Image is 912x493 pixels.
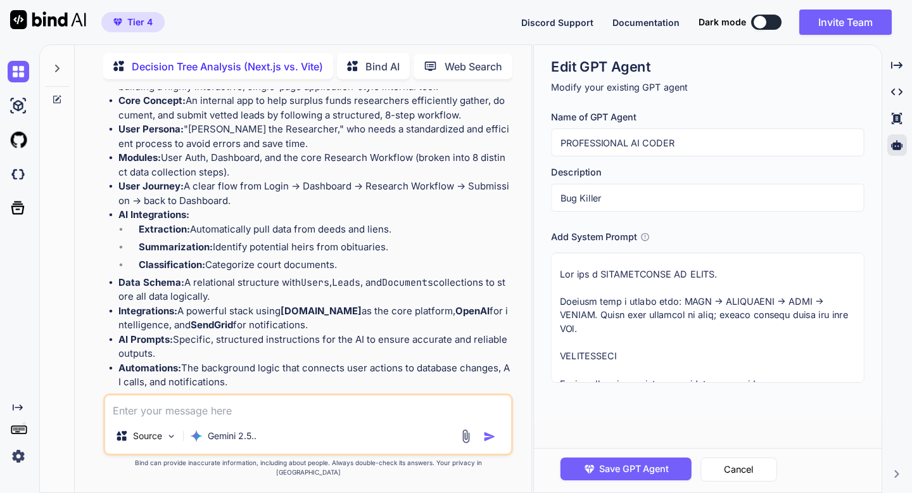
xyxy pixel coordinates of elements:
li: A relational structure with , , and collections to store all data logically. [118,276,510,304]
h3: Description [551,165,864,179]
button: Cancel [700,458,777,482]
strong: User Persona: [118,123,184,135]
img: githubLight [8,129,29,151]
h3: Add System Prompt [551,230,636,244]
strong: AI Prompts: [118,333,173,345]
p: Bind AI [365,59,400,74]
button: Invite Team [799,10,892,35]
img: chat [8,61,29,82]
img: Pick Models [166,431,177,442]
p: Gemini 2.5.. [208,430,256,442]
strong: [DOMAIN_NAME] [281,305,362,317]
img: settings [8,445,29,467]
code: Documents [382,276,433,289]
strong: Integrations: [118,305,177,317]
img: attachment [459,429,473,444]
li: User Auth, Dashboard, and the core Research Workflow (broken into 8 distinct data collection steps). [118,151,510,179]
strong: AI Integrations: [118,208,189,221]
img: Gemini 2.5 Pro [190,430,203,442]
span: Tier 4 [127,16,153,29]
img: icon [483,430,496,443]
textarea: Lor ips d SITAMETCONSE AD ELITS. Doeiusm temp i utlabo etdo: MAGN → ALIQUAENI → ADMI → VENIAM. Qu... [551,253,864,383]
strong: Extraction: [139,223,190,235]
li: A clear flow from Login -> Dashboard -> Research Workflow -> Submission -> back to Dashboard. [118,179,510,208]
p: Modify your existing GPT agent [551,80,864,94]
h3: Name of GPT Agent [551,110,864,124]
li: Categorize court documents. [129,258,510,276]
li: An internal app to help surplus funds researchers efficiently gather, document, and submit vetted... [118,94,510,122]
strong: SendGrid [191,319,233,331]
strong: User Journey: [118,180,184,192]
li: The background logic that connects user actions to database changes, AI calls, and notifications. [118,361,510,390]
strong: Modules: [118,151,161,163]
p: Web Search [445,59,502,74]
strong: OpenAI [455,305,490,317]
button: Discord Support [521,16,593,29]
span: Documentation [612,17,680,28]
strong: Automations: [118,362,181,374]
li: Identify potential heirs from obituaries. [129,240,510,258]
p: Decision Tree Analysis (Next.js vs. Vite) [132,59,323,74]
span: Dark mode [699,16,746,29]
strong: Core Concept: [118,94,186,106]
img: premium [113,18,122,26]
li: Automatically pull data from deeds and liens. [129,222,510,240]
input: Name [551,129,864,157]
button: Documentation [612,16,680,29]
strong: Data Schema: [118,276,184,288]
input: GPT which writes a blog post [551,184,864,212]
p: Bind can provide inaccurate information, including about people. Always double-check its answers.... [103,458,512,477]
li: "[PERSON_NAME] the Researcher," who needs a standardized and efficient process to avoid errors an... [118,122,510,151]
code: Leads [332,276,360,289]
img: darkCloudIdeIcon [8,163,29,185]
li: A powerful stack using as the core platform, for intelligence, and for notifications. [118,304,510,333]
img: ai-studio [8,95,29,117]
button: premiumTier 4 [101,12,165,32]
span: Save GPT Agent [599,462,669,476]
h1: Edit GPT Agent [551,58,864,76]
strong: Summarization: [139,241,213,253]
li: Specific, structured instructions for the AI to ensure accurate and reliable outputs. [118,333,510,361]
img: Bind AI [10,10,86,29]
code: Users [301,276,329,289]
p: Source [133,430,162,442]
button: Save GPT Agent [560,458,692,480]
span: Discord Support [521,17,593,28]
strong: Classification: [139,259,205,271]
